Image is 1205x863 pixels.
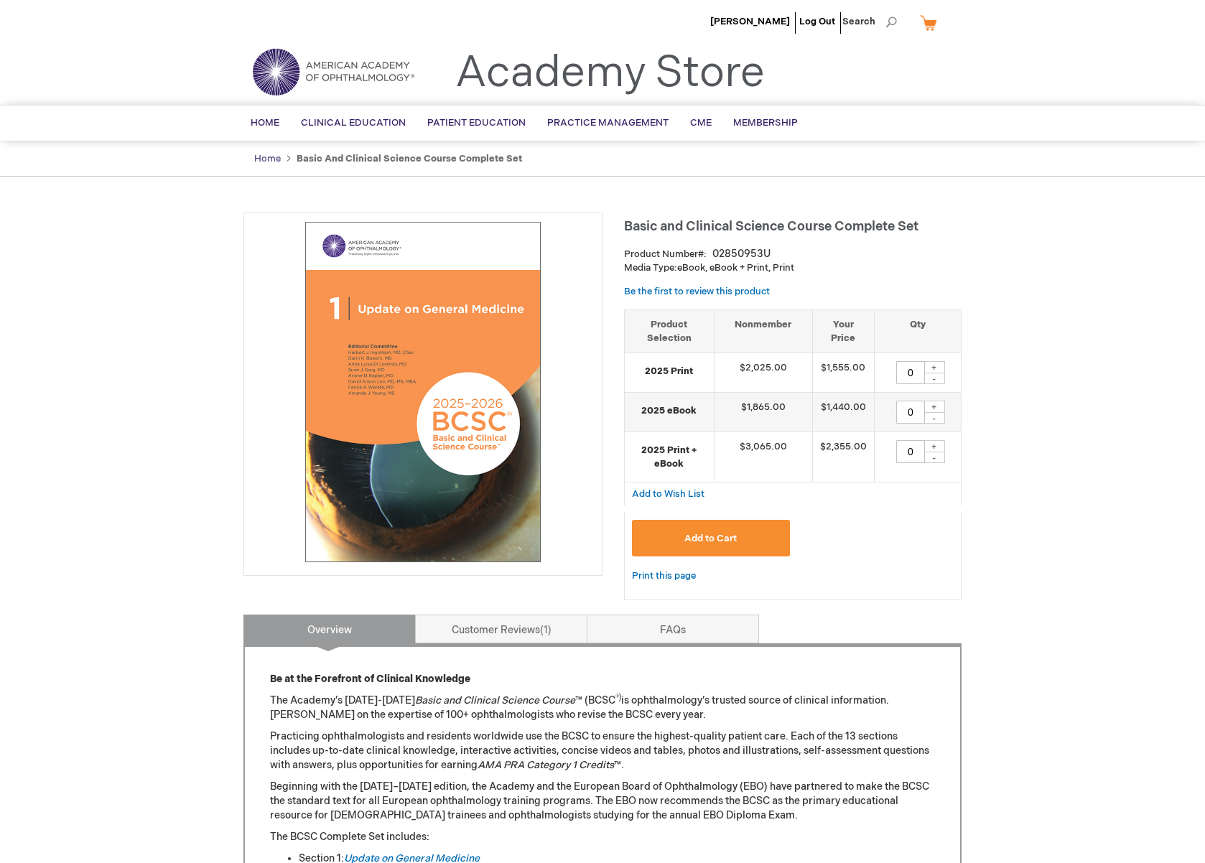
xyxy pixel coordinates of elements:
a: Customer Reviews1 [415,615,587,643]
strong: Product Number [624,248,707,260]
span: 1 [540,624,552,636]
td: $3,065.00 [714,432,812,482]
span: Home [251,117,279,129]
em: AMA PRA Category 1 Credits [478,759,614,771]
span: CME [690,117,712,129]
em: Basic and Clinical Science Course [415,694,575,706]
th: Product Selection [625,309,714,353]
a: Academy Store [455,47,765,99]
p: Beginning with the [DATE]–[DATE] edition, the Academy and the European Board of Ophthalmology (EB... [270,780,935,823]
sup: ®) [615,694,621,702]
strong: Be at the Forefront of Clinical Knowledge [270,673,470,685]
a: Add to Wish List [632,488,704,500]
input: Qty [896,440,925,463]
p: eBook, eBook + Print, Print [624,261,962,275]
div: 02850953U [712,247,771,261]
input: Qty [896,361,925,384]
div: + [923,401,945,413]
div: + [923,440,945,452]
span: Add to Wish List [632,488,704,500]
a: [PERSON_NAME] [710,16,790,27]
td: $2,355.00 [812,432,874,482]
span: Patient Education [427,117,526,129]
th: Nonmember [714,309,812,353]
strong: Basic and Clinical Science Course Complete Set [297,153,522,164]
span: Add to Cart [684,533,737,544]
p: Practicing ophthalmologists and residents worldwide use the BCSC to ensure the highest-quality pa... [270,729,935,773]
div: - [923,452,945,463]
th: Your Price [812,309,874,353]
div: - [923,373,945,384]
span: Practice Management [547,117,669,129]
p: The Academy’s [DATE]-[DATE] ™ (BCSC is ophthalmology’s trusted source of clinical information. [P... [270,694,935,722]
a: Log Out [799,16,835,27]
th: Qty [874,309,961,353]
div: + [923,361,945,373]
td: $1,440.00 [812,393,874,432]
strong: 2025 Print [632,365,707,378]
strong: 2025 eBook [632,404,707,418]
span: Basic and Clinical Science Course Complete Set [624,219,918,234]
a: Print this page [632,567,696,585]
span: Search [842,7,897,36]
div: - [923,412,945,424]
a: Overview [243,615,416,643]
a: Be the first to review this product [624,286,770,297]
td: $1,865.00 [714,393,812,432]
strong: 2025 Print + eBook [632,444,707,470]
strong: Media Type: [624,262,677,274]
span: Clinical Education [301,117,406,129]
p: The BCSC Complete Set includes: [270,830,935,844]
input: Qty [896,401,925,424]
button: Add to Cart [632,520,790,556]
span: Membership [733,117,798,129]
img: Basic and Clinical Science Course Complete Set [251,220,595,564]
td: $2,025.00 [714,353,812,393]
td: $1,555.00 [812,353,874,393]
a: FAQs [587,615,759,643]
a: Home [254,153,281,164]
